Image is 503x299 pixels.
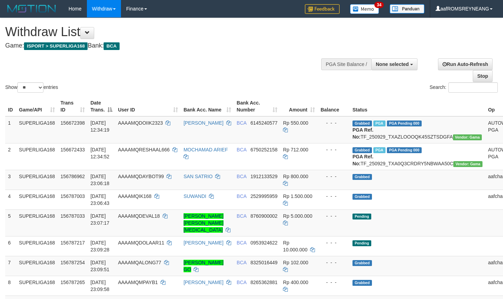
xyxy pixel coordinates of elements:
span: ISPORT > SUPERLIGA168 [24,42,88,50]
div: - - - [321,193,347,200]
span: Rp 1.500.000 [283,193,312,199]
img: MOTION_logo.png [5,3,58,14]
th: Bank Acc. Number: activate to sort column ascending [234,97,281,116]
span: 156787217 [60,240,85,246]
span: Copy 8760900002 to clipboard [250,213,277,219]
span: 156672433 [60,147,85,152]
a: [PERSON_NAME] [PERSON_NAME][MEDICAL_DATA] [184,213,224,233]
div: - - - [321,213,347,219]
span: Rp 800.000 [283,174,308,179]
span: [DATE] 12:34:19 [90,120,109,133]
th: Amount: activate to sort column ascending [280,97,318,116]
th: Game/API: activate to sort column ascending [16,97,58,116]
span: Rp 102.000 [283,260,308,265]
td: SUPERLIGA168 [16,236,58,256]
td: SUPERLIGA168 [16,190,58,209]
span: Pending [352,214,371,219]
td: 4 [5,190,16,209]
th: Date Trans.: activate to sort column descending [88,97,115,116]
span: [DATE] 23:06:43 [90,193,109,206]
th: Balance [318,97,350,116]
td: 7 [5,256,16,276]
a: MOCHAMAD ARIEF [184,147,228,152]
span: [DATE] 23:07:17 [90,213,109,226]
img: panduan.png [390,4,424,14]
span: 156787003 [60,193,85,199]
div: - - - [321,173,347,180]
span: PGA Pending [387,121,422,126]
select: Showentries [17,82,43,93]
a: SAN SATRIO [184,174,213,179]
span: None selected [376,61,409,67]
span: Pending [352,240,371,246]
span: 156672398 [60,120,85,126]
span: AAAAMQDOLAAR11 [118,240,164,246]
span: Grabbed [352,280,372,286]
span: BCA [237,240,246,246]
label: Show entries [5,82,58,93]
input: Search: [448,82,498,93]
td: 1 [5,116,16,143]
span: AAAAMQMPAYB1 [118,280,158,285]
span: Rp 10.000.000 [283,240,307,252]
span: Grabbed [352,194,372,200]
td: 2 [5,143,16,170]
img: Feedback.jpg [305,4,340,14]
span: AAAAMQDEVAL18 [118,213,160,219]
img: Button%20Memo.svg [350,4,379,14]
span: Copy 6750252158 to clipboard [250,147,277,152]
span: BCA [237,260,246,265]
span: AAAAMQIK168 [118,193,152,199]
a: [PERSON_NAME] [184,280,224,285]
span: [DATE] 23:09:28 [90,240,109,252]
span: AAAAMQDOIIK2323 [118,120,163,126]
td: SUPERLIGA168 [16,256,58,276]
div: - - - [321,259,347,266]
td: TF_250929_TXA0Q3CRDRY5NBWAA50C [350,143,485,170]
span: [DATE] 12:34:52 [90,147,109,159]
h4: Game: Bank: [5,42,328,49]
span: BCA [104,42,119,50]
div: - - - [321,146,347,153]
td: SUPERLIGA168 [16,170,58,190]
span: Copy 1912133529 to clipboard [250,174,277,179]
span: Rp 400.000 [283,280,308,285]
b: PGA Ref. No: [352,154,373,166]
th: Bank Acc. Name: activate to sort column ascending [181,97,234,116]
span: Vendor URL: https://trx31.1velocity.biz [453,134,482,140]
span: Vendor URL: https://trx31.1velocity.biz [453,161,482,167]
span: Copy 8325016449 to clipboard [250,260,277,265]
span: Rp 550.000 [283,120,308,126]
a: [PERSON_NAME] [184,120,224,126]
a: Stop [473,70,493,82]
h1: Withdraw List [5,25,328,39]
span: Copy 8265362881 to clipboard [250,280,277,285]
span: Grabbed [352,174,372,180]
a: [PERSON_NAME] [184,240,224,246]
td: 8 [5,276,16,296]
span: Grabbed [352,260,372,266]
span: 156787254 [60,260,85,265]
a: SUWANDI [184,193,206,199]
td: SUPERLIGA168 [16,276,58,296]
span: AAAAMQALONG77 [118,260,161,265]
span: [DATE] 23:09:51 [90,260,109,272]
td: 5 [5,209,16,236]
span: BCA [237,193,246,199]
span: Copy 2529995959 to clipboard [250,193,277,199]
div: - - - [321,239,347,246]
span: Grabbed [352,121,372,126]
span: 156787033 [60,213,85,219]
label: Search: [430,82,498,93]
a: [PERSON_NAME] GO [184,260,224,272]
span: [DATE] 23:09:58 [90,280,109,292]
span: BCA [237,174,246,179]
span: Rp 712.000 [283,147,308,152]
td: SUPERLIGA168 [16,209,58,236]
span: Rp 5.000.000 [283,213,312,219]
td: 6 [5,236,16,256]
span: 156786962 [60,174,85,179]
span: Copy 6145240577 to clipboard [250,120,277,126]
td: SUPERLIGA168 [16,116,58,143]
span: 156787265 [60,280,85,285]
